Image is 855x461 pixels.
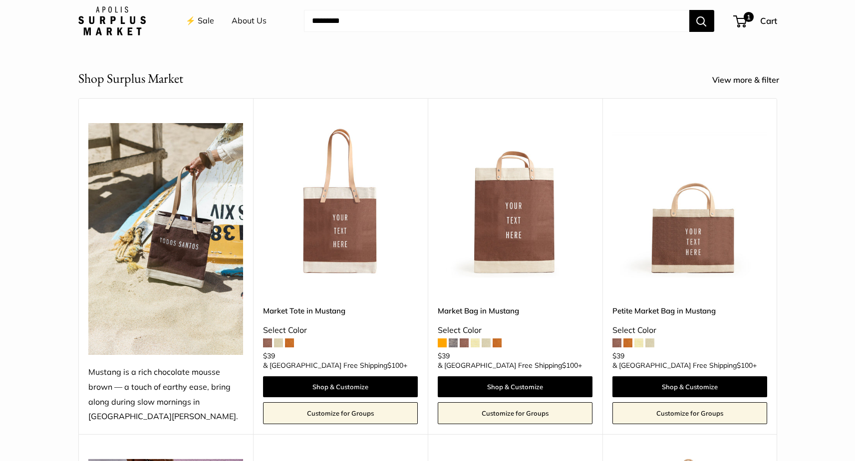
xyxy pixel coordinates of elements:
[186,13,214,28] a: ⚡️ Sale
[438,323,592,338] div: Select Color
[78,69,183,88] h2: Shop Surplus Market
[737,361,753,370] span: $100
[263,123,418,278] img: Market Tote in Mustang
[88,123,243,355] img: Mustang is a rich chocolate mousse brown — a touch of earthy ease, bring along during slow mornin...
[612,305,767,316] a: Petite Market Bag in Mustang
[612,123,767,278] img: Petite Market Bag in Mustang
[438,402,592,424] a: Customize for Groups
[612,402,767,424] a: Customize for Groups
[263,123,418,278] a: Market Tote in MustangMarket Tote in Mustang
[263,362,407,369] span: & [GEOGRAPHIC_DATA] Free Shipping +
[387,361,403,370] span: $100
[88,365,243,425] div: Mustang is a rich chocolate mousse brown — a touch of earthy ease, bring along during slow mornin...
[263,305,418,316] a: Market Tote in Mustang
[712,73,790,88] a: View more & filter
[612,323,767,338] div: Select Color
[304,10,689,32] input: Search...
[734,13,777,29] a: 1 Cart
[562,361,578,370] span: $100
[760,15,777,26] span: Cart
[438,123,592,278] a: Market Bag in MustangMarket Bag in Mustang
[438,376,592,397] a: Shop & Customize
[612,376,767,397] a: Shop & Customize
[612,362,757,369] span: & [GEOGRAPHIC_DATA] Free Shipping +
[263,402,418,424] a: Customize for Groups
[612,351,624,360] span: $39
[263,351,275,360] span: $39
[78,6,146,35] img: Apolis: Surplus Market
[438,305,592,316] a: Market Bag in Mustang
[612,123,767,278] a: Petite Market Bag in MustangPetite Market Bag in Mustang
[263,376,418,397] a: Shop & Customize
[743,12,753,22] span: 1
[689,10,714,32] button: Search
[438,351,450,360] span: $39
[263,323,418,338] div: Select Color
[232,13,267,28] a: About Us
[438,362,582,369] span: & [GEOGRAPHIC_DATA] Free Shipping +
[438,123,592,278] img: Market Bag in Mustang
